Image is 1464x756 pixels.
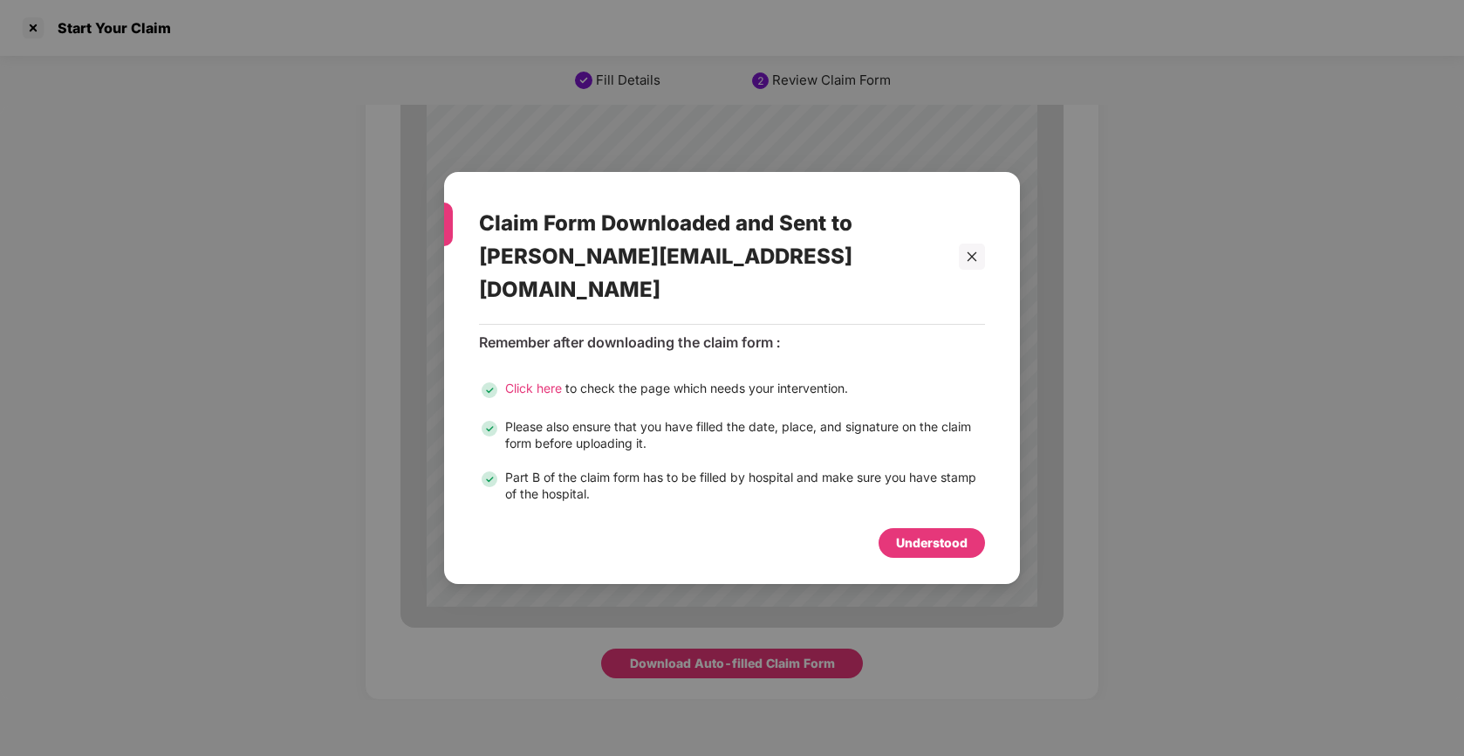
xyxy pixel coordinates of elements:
img: svg+xml;base64,PHN2ZyB3aWR0aD0iMjQiIGhlaWdodD0iMjQiIHZpZXdCb3g9IjAgMCAyNCAyNCIgZmlsbD0ibm9uZSIgeG... [479,469,500,490]
span: close [966,251,978,263]
div: Claim Form Downloaded and Sent to [PERSON_NAME][EMAIL_ADDRESS][DOMAIN_NAME] [479,189,943,323]
img: svg+xml;base64,PHN2ZyB3aWR0aD0iMjQiIGhlaWdodD0iMjQiIHZpZXdCb3g9IjAgMCAyNCAyNCIgZmlsbD0ibm9uZSIgeG... [479,418,500,439]
div: to check the page which needs your intervention. [505,380,848,401]
div: Part B of the claim form has to be filled by hospital and make sure you have stamp of the hospital. [505,469,985,502]
div: Remember after downloading the claim form : [479,333,985,352]
div: Understood [896,533,968,553]
div: Please also ensure that you have filled the date, place, and signature on the claim form before u... [505,418,985,451]
span: Click here [505,381,562,395]
img: svg+xml;base64,PHN2ZyB3aWR0aD0iMjQiIGhlaWdodD0iMjQiIHZpZXdCb3g9IjAgMCAyNCAyNCIgZmlsbD0ibm9uZSIgeG... [479,380,500,401]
